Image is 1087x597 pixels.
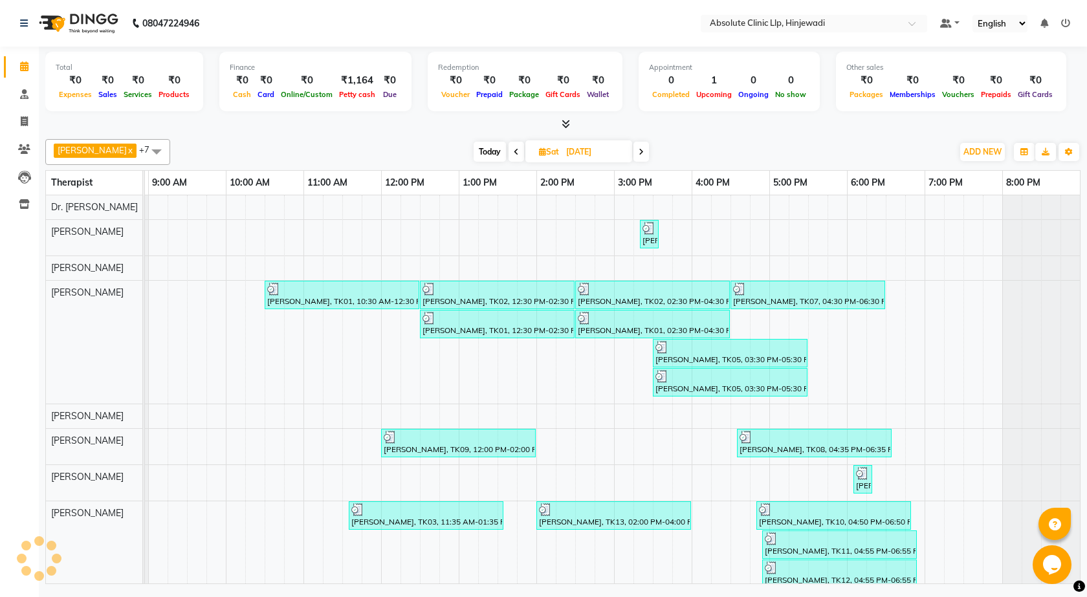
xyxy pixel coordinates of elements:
span: Gift Cards [1015,90,1056,99]
a: 9:00 AM [149,173,190,192]
a: x [127,145,133,155]
span: Therapist [51,177,93,188]
a: 10:00 AM [226,173,273,192]
span: +7 [139,144,159,155]
span: Online/Custom [278,90,336,99]
span: Package [506,90,542,99]
div: ₹0 [939,73,978,88]
span: Cash [230,90,254,99]
div: [PERSON_NAME], TK12, 04:55 PM-06:55 PM, Laser Hair Reduction Treatment - Full Face Laser (₹6000) [763,561,916,586]
a: 5:00 PM [770,173,811,192]
div: [PERSON_NAME], TK07, 04:30 PM-06:30 PM, Slimmimng Treatment - CELLO (₹1500) [732,283,884,307]
a: 2:00 PM [537,173,578,192]
span: Dr. [PERSON_NAME] [51,201,138,213]
b: 08047224946 [142,5,199,41]
div: ₹0 [506,73,542,88]
span: [PERSON_NAME] [51,287,124,298]
div: [PERSON_NAME], TK13, 02:00 PM-04:00 PM, Skin Treatment - Ipl Laser [538,503,690,528]
a: 11:00 AM [304,173,351,192]
span: [PERSON_NAME] [51,262,124,274]
div: [PERSON_NAME], TK08, 04:35 PM-06:35 PM, Slimmimng Treatment - CELLO (₹1500) [738,431,890,455]
div: 0 [735,73,772,88]
span: Card [254,90,278,99]
span: [PERSON_NAME] [51,226,124,237]
div: [PERSON_NAME], TK10, 04:50 PM-06:50 PM, Skin Treatment - Peel(Face) (₹2000) [758,503,910,528]
span: Services [120,90,155,99]
span: Petty cash [336,90,379,99]
div: [PERSON_NAME], TK05, 03:30 PM-05:30 PM, Slimmimng Treatment - Wt Loss Per 1 Kg [654,341,806,365]
div: [PERSON_NAME], TK01, 02:30 PM-04:30 PM, Slimmimng Treatment - CELLO [576,312,729,336]
div: 0 [772,73,809,88]
div: ₹0 [978,73,1015,88]
div: ₹0 [278,73,336,88]
div: [PERSON_NAME], TK03, 11:35 AM-01:35 PM, Skin Treatment - Face Detan (₹4000) [350,503,502,528]
span: Completed [649,90,693,99]
div: [PERSON_NAME], TK06, 06:05 PM-06:06 PM, SKIN CONSULTING (₹500) [855,467,871,492]
div: Redemption [438,62,612,73]
div: [PERSON_NAME], TK01, 12:30 PM-02:30 PM, Slimmimng Treatment - 4D Tummy Treatment [421,312,573,336]
div: ₹0 [473,73,506,88]
span: [PERSON_NAME] [58,145,127,155]
a: 1:00 PM [459,173,500,192]
div: ₹0 [379,73,401,88]
span: Prepaids [978,90,1015,99]
a: 12:00 PM [382,173,428,192]
div: 1 [693,73,735,88]
span: [PERSON_NAME] [51,410,124,422]
span: Due [380,90,400,99]
div: ₹1,164 [336,73,379,88]
a: 7:00 PM [925,173,966,192]
a: 4:00 PM [692,173,733,192]
div: Finance [230,62,401,73]
span: Expenses [56,90,95,99]
span: Packages [846,90,886,99]
span: Sales [95,90,120,99]
div: ₹0 [120,73,155,88]
span: Today [474,142,506,162]
div: ₹0 [542,73,584,88]
a: 3:00 PM [615,173,655,192]
div: Appointment [649,62,809,73]
div: [PERSON_NAME], TK02, 02:30 PM-04:30 PM, Slimmimng Treatment - 4D Tummy Treatment [576,283,729,307]
div: ₹0 [254,73,278,88]
div: ₹0 [438,73,473,88]
span: ADD NEW [963,147,1002,157]
div: [PERSON_NAME], TK01, 10:30 AM-12:30 PM, Slimmimng Treatment - Wt Loss Per 1 Kg [266,283,418,307]
span: Upcoming [693,90,735,99]
img: logo [33,5,122,41]
div: ₹0 [155,73,193,88]
div: [PERSON_NAME], TK04, 03:20 PM-03:21 PM, SKIN CONSULTING [641,222,657,246]
div: [PERSON_NAME], TK11, 04:55 PM-06:55 PM, Hair Treatment - Hair Matrix (₹3000) [763,532,916,557]
span: No show [772,90,809,99]
span: Ongoing [735,90,772,99]
div: [PERSON_NAME], TK09, 12:00 PM-02:00 PM, Slimmimng Treatment - MLD therapy (₹1000) [382,431,534,455]
div: 0 [649,73,693,88]
span: Products [155,90,193,99]
span: Wallet [584,90,612,99]
div: ₹0 [1015,73,1056,88]
span: Voucher [438,90,473,99]
span: Prepaid [473,90,506,99]
div: ₹0 [846,73,886,88]
input: 2025-08-30 [562,142,627,162]
div: [PERSON_NAME], TK02, 12:30 PM-02:30 PM, Slimmimng Treatment - Wt Loss Per 1 Kg [421,283,573,307]
a: 8:00 PM [1003,173,1044,192]
span: [PERSON_NAME] [51,507,124,519]
div: Other sales [846,62,1056,73]
span: Gift Cards [542,90,584,99]
span: [PERSON_NAME] [51,435,124,446]
div: ₹0 [56,73,95,88]
span: Memberships [886,90,939,99]
a: 6:00 PM [848,173,888,192]
button: ADD NEW [960,143,1005,161]
span: Sat [536,147,562,157]
div: ₹0 [230,73,254,88]
div: [PERSON_NAME], TK05, 03:30 PM-05:30 PM, Slimmimng Treatment - Wt Loss Per 1 Kg [654,370,806,395]
span: [PERSON_NAME] [51,471,124,483]
iframe: chat widget [1033,545,1074,584]
div: ₹0 [584,73,612,88]
div: ₹0 [95,73,120,88]
div: Total [56,62,193,73]
span: Vouchers [939,90,978,99]
div: ₹0 [886,73,939,88]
